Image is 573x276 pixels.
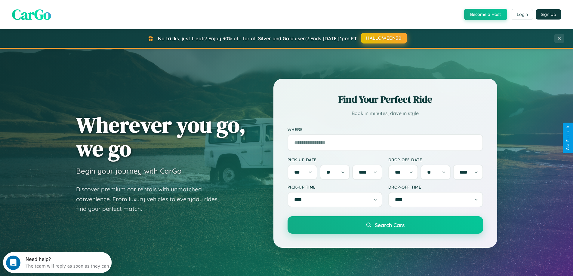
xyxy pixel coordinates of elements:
[375,222,405,228] span: Search Cars
[23,10,106,16] div: The team will reply as soon as they can
[288,109,483,118] p: Book in minutes, drive in style
[536,9,561,20] button: Sign Up
[158,35,358,41] span: No tricks, just treats! Enjoy 30% off for all Silver and Gold users! Ends [DATE] 1pm PT.
[23,5,106,10] div: Need help?
[388,184,483,190] label: Drop-off Time
[6,256,20,270] iframe: Intercom live chat
[76,166,182,175] h3: Begin your journey with CarGo
[566,126,570,150] div: Give Feedback
[12,5,51,24] span: CarGo
[512,9,533,20] button: Login
[3,252,112,273] iframe: Intercom live chat discovery launcher
[2,2,112,19] div: Open Intercom Messenger
[361,33,407,44] button: HALLOWEEN30
[388,157,483,162] label: Drop-off Date
[288,216,483,234] button: Search Cars
[76,113,246,160] h1: Wherever you go, we go
[288,127,483,132] label: Where
[288,157,382,162] label: Pick-up Date
[464,9,507,20] button: Become a Host
[76,184,226,214] p: Discover premium car rentals with unmatched convenience. From luxury vehicles to everyday rides, ...
[288,93,483,106] h2: Find Your Perfect Ride
[288,184,382,190] label: Pick-up Time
